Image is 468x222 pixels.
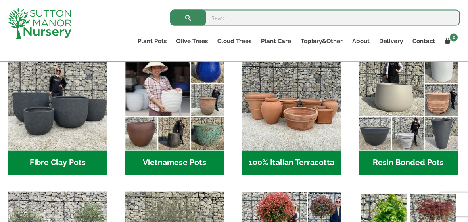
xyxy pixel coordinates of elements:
a: Plant Care [256,36,296,47]
a: Delivery [374,36,408,47]
a: Contact [408,36,440,47]
a: 0 [440,36,460,47]
img: Home - 8194B7A3 2818 4562 B9DD 4EBD5DC21C71 1 105 c 1 [8,51,107,150]
img: logo [8,8,71,39]
h2: 100% Italian Terracotta [242,151,341,175]
span: 0 [450,34,458,42]
a: Visit product category Vietnamese Pots [125,51,224,175]
img: Home - 1B137C32 8D99 4B1A AA2F 25D5E514E47D 1 105 c [242,51,341,150]
a: Olive Trees [171,36,213,47]
h2: Resin Bonded Pots [359,151,458,175]
a: Topiary&Other [296,36,347,47]
img: Home - 67232D1B A461 444F B0F6 BDEDC2C7E10B 1 105 c [359,51,458,150]
a: Visit product category Fibre Clay Pots [8,51,107,175]
h2: Vietnamese Pots [125,151,224,175]
a: About [347,36,374,47]
a: Visit product category 100% Italian Terracotta [242,51,341,175]
h2: Fibre Clay Pots [8,151,107,175]
a: Plant Pots [133,36,171,47]
input: Search... [170,10,460,26]
a: Visit product category Resin Bonded Pots [359,51,458,175]
a: Cloud Trees [213,36,256,47]
img: Home - 6E921A5B 9E2F 4B13 AB99 4EF601C89C59 1 105 c [125,51,224,150]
